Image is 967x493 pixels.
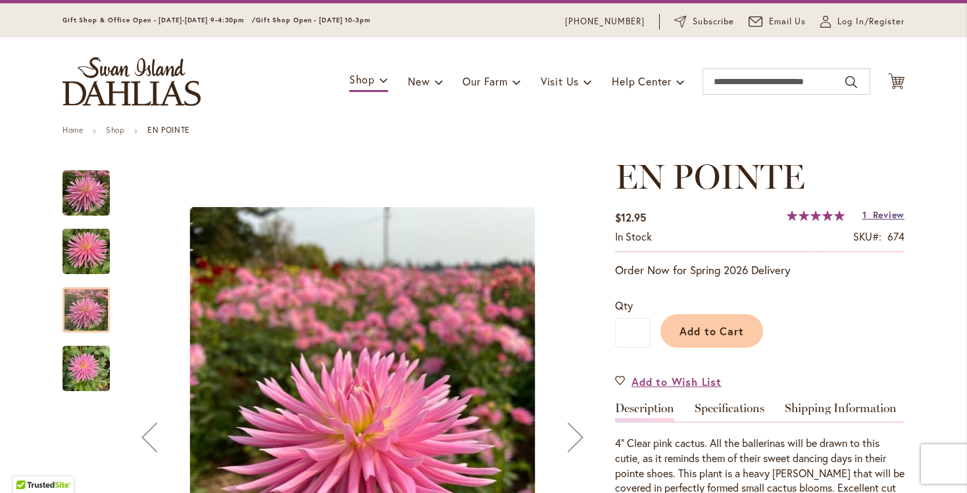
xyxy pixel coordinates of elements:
[62,16,256,24] span: Gift Shop & Office Open - [DATE]-[DATE] 9-4:30pm /
[62,125,83,135] a: Home
[749,15,806,28] a: Email Us
[660,314,763,348] button: Add to Cart
[693,15,734,28] span: Subscribe
[632,374,722,389] span: Add to Wish List
[349,72,375,86] span: Shop
[62,157,123,216] div: EN POINTE
[256,16,370,24] span: Gift Shop Open - [DATE] 10-3pm
[853,229,881,243] strong: SKU
[62,216,123,274] div: EN POINTE
[862,208,867,221] span: 1
[408,74,430,88] span: New
[615,210,646,224] span: $12.95
[680,324,745,338] span: Add to Cart
[62,337,110,400] img: EN POINTE
[462,74,507,88] span: Our Farm
[785,402,897,421] a: Shipping Information
[615,262,905,278] p: Order Now for Spring 2026 Delivery
[820,15,905,28] a: Log In/Register
[612,74,672,88] span: Help Center
[541,74,579,88] span: Visit Us
[62,333,110,391] div: EN POINTE
[147,125,189,135] strong: EN POINTE
[695,402,764,421] a: Specifications
[837,15,905,28] span: Log In/Register
[62,170,110,217] img: EN POINTE
[887,229,905,245] div: 674
[674,15,734,28] a: Subscribe
[62,274,123,333] div: EN POINTE
[565,15,645,28] a: [PHONE_NUMBER]
[615,402,674,421] a: Description
[615,156,805,197] span: EN POINTE
[615,298,633,312] span: Qty
[10,446,47,483] iframe: Launch Accessibility Center
[615,229,652,245] div: Availability
[615,374,722,389] a: Add to Wish List
[787,210,845,221] div: 100%
[769,15,806,28] span: Email Us
[62,57,201,106] a: store logo
[106,125,124,135] a: Shop
[615,229,652,243] span: In stock
[62,220,110,283] img: EN POINTE
[873,208,905,221] span: Review
[862,208,905,221] a: 1 Review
